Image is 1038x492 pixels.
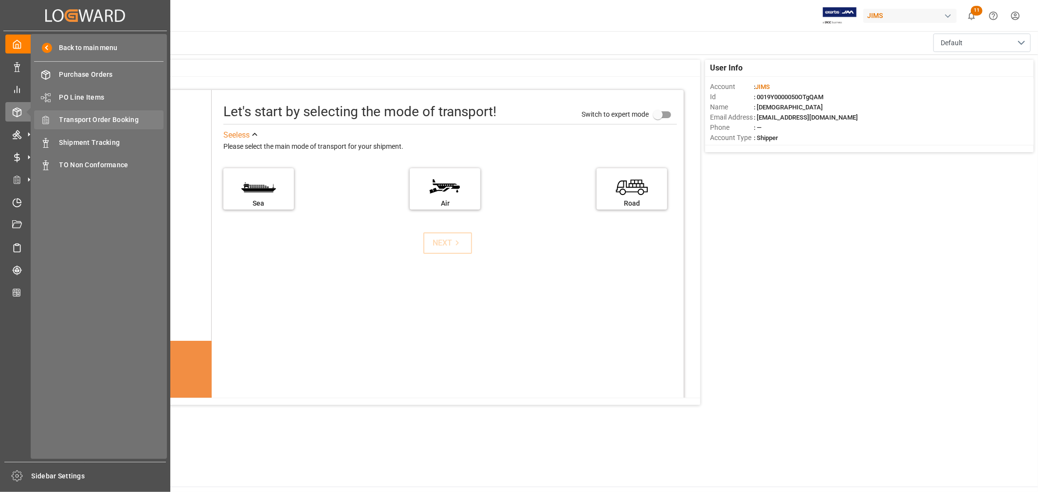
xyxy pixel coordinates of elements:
[34,88,164,106] a: PO Line Items
[5,283,165,302] a: CO2 Calculator
[754,104,823,111] span: : [DEMOGRAPHIC_DATA]
[5,57,165,76] a: Data Management
[710,123,754,133] span: Phone
[34,156,164,175] a: TO Non Conformance
[710,82,754,92] span: Account
[228,198,289,209] div: Sea
[933,34,1031,52] button: open menu
[198,395,212,465] button: next slide / item
[223,141,677,153] div: Please select the main mode of transport for your shipment.
[34,110,164,129] a: Transport Order Booking
[32,471,166,481] span: Sidebar Settings
[433,237,462,249] div: NEXT
[754,93,823,101] span: : 0019Y0000050OTgQAM
[5,238,165,257] a: Sailing Schedules
[582,110,649,118] span: Switch to expert mode
[710,62,743,74] span: User Info
[710,133,754,143] span: Account Type
[754,114,858,121] span: : [EMAIL_ADDRESS][DOMAIN_NAME]
[423,232,472,254] button: NEXT
[5,261,165,280] a: Tracking Shipment
[223,102,496,122] div: Let's start by selecting the mode of transport!
[52,43,118,53] span: Back to main menu
[59,160,164,170] span: TO Non Conformance
[754,134,778,141] span: : Shipper
[59,70,164,80] span: Purchase Orders
[823,7,856,24] img: Exertis%20JAM%20-%20Email%20Logo.jpg_1722504956.jpg
[710,92,754,102] span: Id
[5,35,165,53] a: My Cockpit
[415,198,475,209] div: Air
[34,133,164,152] a: Shipment Tracking
[223,129,250,141] div: See less
[754,83,770,90] span: :
[59,92,164,103] span: PO Line Items
[754,124,762,131] span: : —
[710,102,754,112] span: Name
[5,215,165,234] a: Document Management
[941,38,963,48] span: Default
[710,112,754,123] span: Email Address
[59,115,164,125] span: Transport Order Booking
[34,65,164,84] a: Purchase Orders
[601,198,662,209] div: Road
[5,80,165,99] a: My Reports
[59,138,164,148] span: Shipment Tracking
[755,83,770,90] span: JIMS
[5,193,165,211] a: Timeslot Management V2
